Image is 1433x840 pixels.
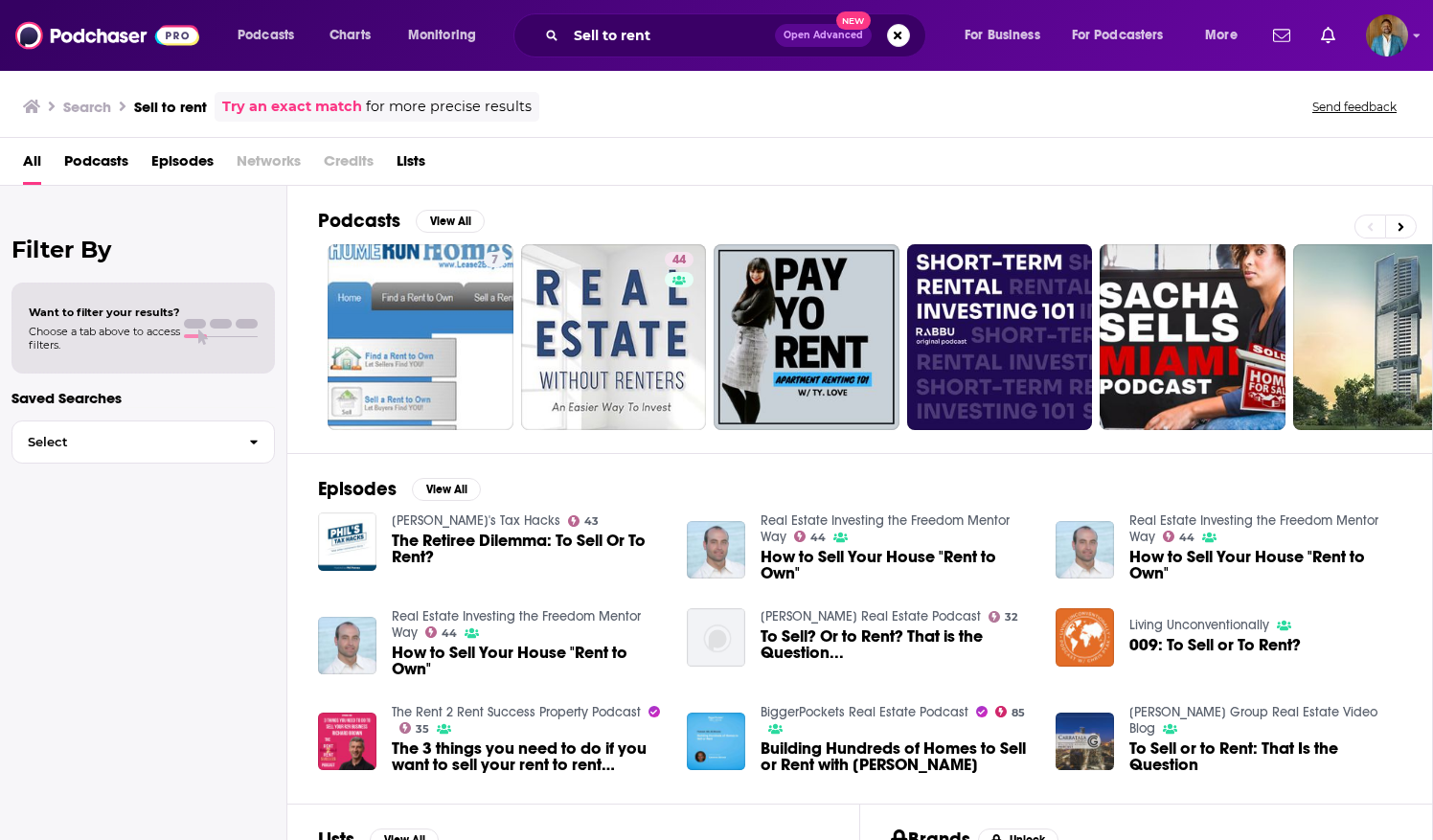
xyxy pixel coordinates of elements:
span: for more precise results [366,96,532,118]
a: To Sell? Or to Rent? That is the Question... [761,628,1033,661]
a: 44 [665,252,694,267]
a: The Retiree Dilemma: To Sell Or To Rent? [392,533,664,565]
button: View All [416,210,485,233]
img: How to Sell Your House "Rent to Own" [1056,521,1114,579]
a: 7 [484,252,506,267]
span: For Podcasters [1072,22,1164,49]
a: 35 [399,722,430,734]
a: Episodes [151,146,214,185]
a: Building Hundreds of Homes to Sell or Rent with Cameron Skinner [761,740,1033,773]
a: 7 [328,244,513,430]
button: Show profile menu [1366,14,1408,57]
a: To Sell? Or to Rent? That is the Question... [687,608,745,667]
span: Choose a tab above to access filters. [29,325,180,352]
button: Select [11,420,275,464]
a: How to Sell Your House "Rent to Own" [392,645,664,677]
a: Show notifications dropdown [1313,19,1343,52]
span: 44 [1179,534,1194,542]
span: The 3 things you need to do if you want to sell your rent to rent business with [PERSON_NAME] [392,740,664,773]
button: open menu [224,20,319,51]
h2: Episodes [318,477,397,501]
span: Monitoring [408,22,476,49]
a: Podcasts [64,146,128,185]
span: Building Hundreds of Homes to Sell or Rent with [PERSON_NAME] [761,740,1033,773]
a: Phil's Tax Hacks [392,512,560,529]
span: 85 [1012,709,1025,717]
a: All [23,146,41,185]
a: Try an exact match [222,96,362,118]
a: 44 [1163,531,1195,542]
a: BiggerPockets Real Estate Podcast [761,704,968,720]
a: 44 [794,531,827,542]
a: Charts [317,20,382,51]
button: Send feedback [1307,99,1402,115]
a: Real Estate Investing the Freedom Mentor Way [761,512,1010,545]
a: PodcastsView All [318,209,485,233]
span: Podcasts [238,22,294,49]
img: How to Sell Your House "Rent to Own" [687,521,745,579]
button: View All [412,478,481,501]
img: To Sell or to Rent: That Is the Question [1056,713,1114,771]
a: To Sell or to Rent: That Is the Question [1129,740,1401,773]
h2: Podcasts [318,209,400,233]
a: EpisodesView All [318,477,481,501]
button: open menu [395,20,501,51]
span: Want to filter your results? [29,306,180,319]
span: Credits [324,146,374,185]
span: How to Sell Your House "Rent to Own" [761,549,1033,581]
a: Living Unconventionally [1129,617,1269,633]
span: Open Advanced [784,31,863,40]
img: User Profile [1366,14,1408,57]
button: open menu [1192,20,1262,51]
span: For Business [965,22,1040,49]
a: 85 [995,706,1026,717]
button: open menu [951,20,1064,51]
span: Lists [397,146,425,185]
a: Podchaser - Follow, Share and Rate Podcasts [15,17,199,54]
button: open menu [1059,20,1192,51]
span: Networks [237,146,301,185]
img: 009: To Sell or To Rent? [1056,608,1114,667]
a: 43 [568,515,600,527]
span: New [836,11,871,30]
a: 009: To Sell or To Rent? [1129,637,1301,653]
a: Real Estate Investing the Freedom Mentor Way [1129,512,1378,545]
img: The 3 things you need to do if you want to sell your rent to rent business with Richard Brown [318,713,376,771]
a: Carratala Group Real Estate Video Blog [1129,704,1377,737]
h3: Search [63,98,111,116]
span: 43 [584,517,599,526]
span: 44 [442,629,457,638]
input: Search podcasts, credits, & more... [566,20,775,51]
h3: Sell to rent [134,98,207,116]
span: More [1205,22,1238,49]
a: The 3 things you need to do if you want to sell your rent to rent business with Richard Brown [392,740,664,773]
span: Charts [330,22,371,49]
a: How to Sell Your House "Rent to Own" [1129,549,1401,581]
span: Select [12,436,234,448]
img: How to Sell Your House "Rent to Own" [318,617,376,675]
span: 44 [672,251,686,270]
img: Building Hundreds of Homes to Sell or Rent with Cameron Skinner [687,713,745,771]
p: Saved Searches [11,389,275,407]
span: 44 [810,534,826,542]
a: 32 [989,611,1018,623]
a: Real Estate Investing the Freedom Mentor Way [392,608,641,641]
a: Show notifications dropdown [1265,19,1298,52]
img: The Retiree Dilemma: To Sell Or To Rent? [318,512,376,571]
span: Logged in as smortier42491 [1366,14,1408,57]
button: Open AdvancedNew [775,24,872,47]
